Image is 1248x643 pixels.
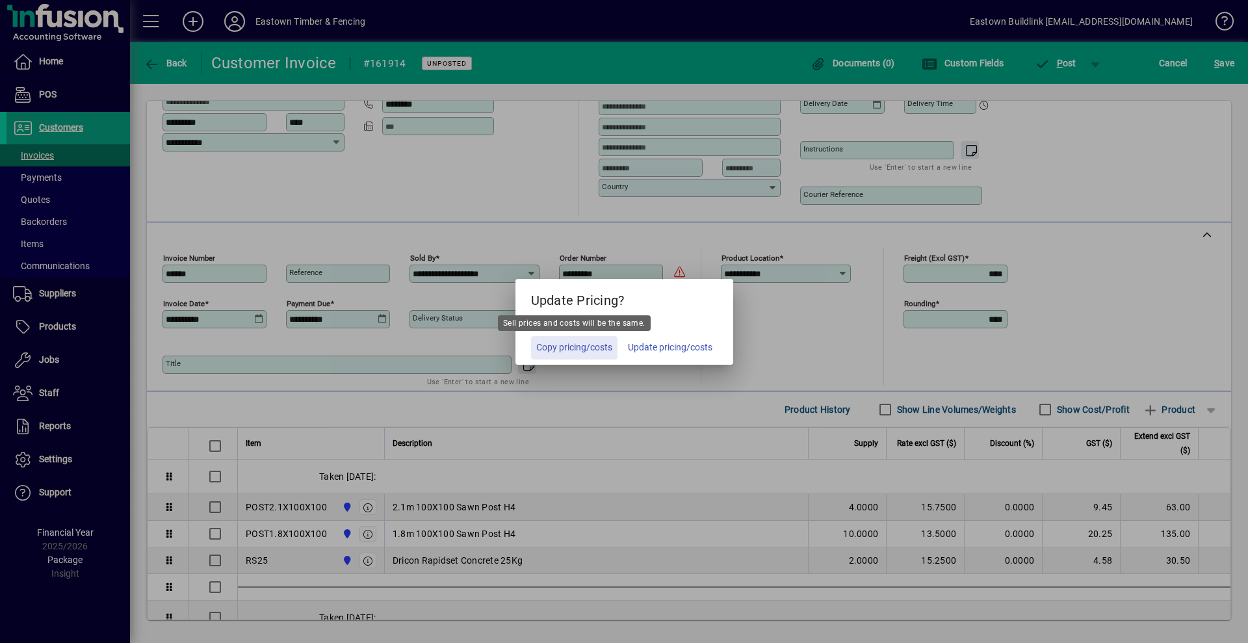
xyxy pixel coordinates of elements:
[498,315,651,331] div: Sell prices and costs will be the same.
[531,336,617,360] button: Copy pricing/costs
[536,341,612,354] span: Copy pricing/costs
[515,279,733,317] h5: Update Pricing?
[628,341,712,354] span: Update pricing/costs
[623,336,718,360] button: Update pricing/costs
